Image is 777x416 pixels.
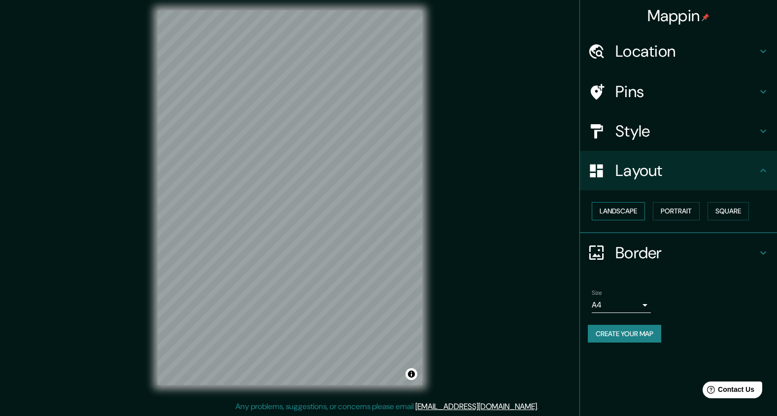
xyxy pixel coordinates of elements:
[415,401,537,412] a: [EMAIL_ADDRESS][DOMAIN_NAME]
[580,111,777,151] div: Style
[615,121,757,141] h4: Style
[708,202,749,220] button: Square
[592,297,651,313] div: A4
[647,6,710,26] h4: Mappin
[615,161,757,180] h4: Layout
[580,233,777,273] div: Border
[580,32,777,71] div: Location
[405,368,417,380] button: Toggle attribution
[540,401,542,413] div: .
[580,151,777,190] div: Layout
[615,243,757,263] h4: Border
[653,202,700,220] button: Portrait
[580,72,777,111] div: Pins
[592,288,602,297] label: Size
[158,10,422,385] canvas: Map
[539,401,540,413] div: .
[588,325,661,343] button: Create your map
[236,401,539,413] p: Any problems, suggestions, or concerns please email .
[702,13,709,21] img: pin-icon.png
[592,202,645,220] button: Landscape
[615,82,757,102] h4: Pins
[689,378,766,405] iframe: Help widget launcher
[615,41,757,61] h4: Location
